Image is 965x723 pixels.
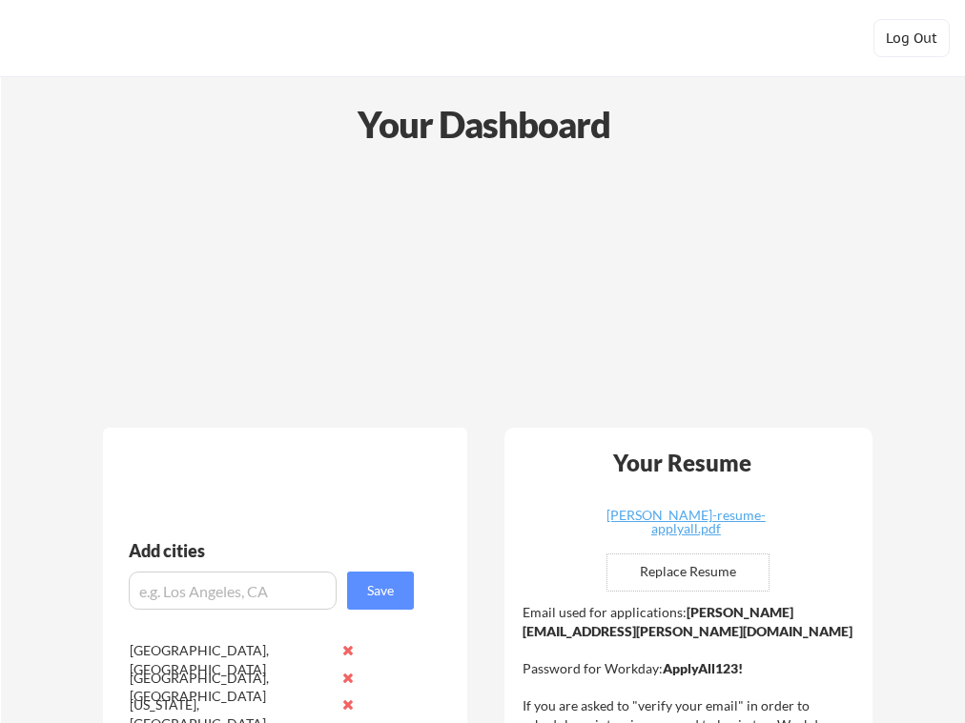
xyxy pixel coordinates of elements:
div: Your Resume [587,452,776,474]
strong: ApplyAll123! [663,660,743,676]
div: [GEOGRAPHIC_DATA], [GEOGRAPHIC_DATA] [130,641,331,678]
button: Log Out [873,19,950,57]
div: [PERSON_NAME]-resume-applyall.pdf [572,509,799,535]
div: Add cities [129,542,419,559]
button: Save [347,572,414,610]
div: Your Dashboard [2,97,965,151]
a: [PERSON_NAME]-resume-applyall.pdf [572,509,799,538]
input: e.g. Los Angeles, CA [129,572,337,610]
div: [GEOGRAPHIC_DATA], [GEOGRAPHIC_DATA] [130,669,331,706]
strong: [PERSON_NAME][EMAIL_ADDRESS][PERSON_NAME][DOMAIN_NAME] [523,604,852,639]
